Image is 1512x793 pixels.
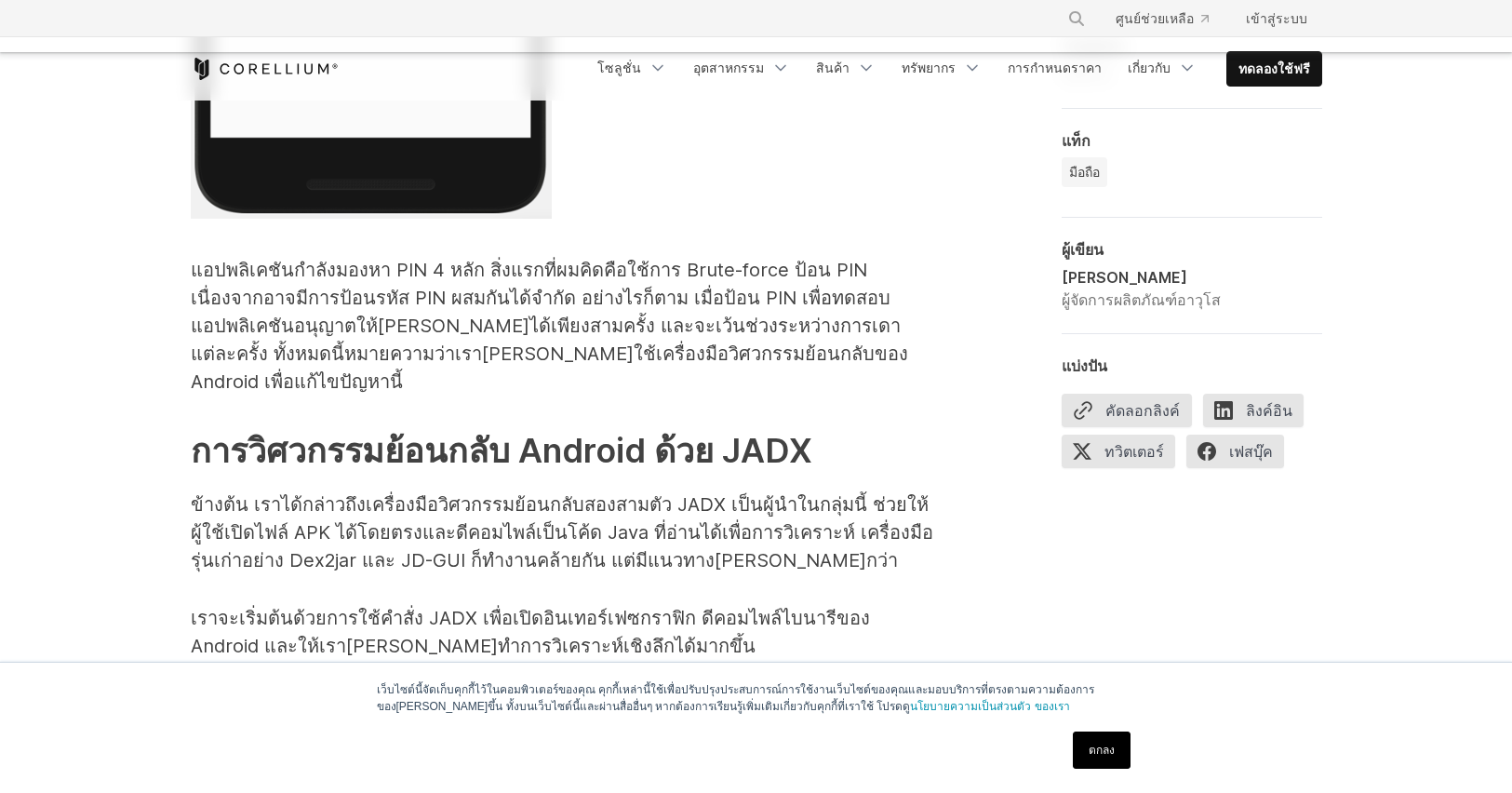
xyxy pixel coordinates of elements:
div: เมนูการนำทาง [586,51,1322,87]
a: ตกลง [1073,732,1131,769]
font: ผู้จัดการผลิตภัณฑ์อาวุโส [1062,290,1221,309]
font: เราจะเริ่มต้นด้วยการใช้คำสั่ง JADX เพื่อเปิดอินเทอร์เฟซกราฟิก ดีคอมไพล์ไบนารีของ Android และให้เร... [191,607,870,657]
font: [PERSON_NAME] [1062,268,1187,287]
font: แบ่งปัน [1062,356,1107,375]
font: ทรัพยากร [902,60,956,75]
a: บ้านโคเรลเลียม [191,58,339,80]
font: ทดลองใช้ฟรี [1238,60,1310,76]
font: โซลูชั่น [597,60,641,75]
font: อุตสาหกรรม [693,60,764,75]
font: แท็ก [1062,131,1091,150]
font: มือถือ [1069,164,1100,180]
a: เฟสบุ๊ค [1186,435,1295,476]
a: มือถือ [1062,157,1107,187]
font: เฟสบุ๊ค [1229,442,1273,461]
font: การกำหนดราคา [1008,60,1102,75]
a: นโยบายความเป็นส่วนตัว ของเรา [910,700,1069,713]
font: ทวิตเตอร์ [1104,442,1164,461]
font: เกี่ยวกับ [1128,60,1171,75]
font: ผู้เขียน [1062,240,1104,259]
font: ตกลง [1089,744,1115,757]
font: เว็บไซต์นี้จัดเก็บคุกกี้ไว้ในคอมพิวเตอร์ของคุณ คุกกี้เหล่านี้ใช้เพื่อปรับปรุงประสบการณ์การใช้งานเ... [377,683,1094,713]
font: การวิศวกรรมย้อนกลับ Android ด้วย JADX [191,430,812,471]
font: แอปพลิเคชันกำลังมองหา PIN 4 หลัก สิ่งแรกที่ผมคิดคือใช้การ Brute-force ป้อน PIN เนื่องจากอาจมีการป... [191,259,908,393]
a: ทวิตเตอร์ [1062,435,1186,476]
font: ลิงค์อิน [1246,401,1292,420]
font: ข้างต้น เราได้กล่าวถึงเครื่องมือวิศวกรรมย้อนกลับสองสามตัว JADX เป็นผู้นำในกลุ่มนี้ ช่วยให้ผู้ใช้เ... [191,493,933,571]
a: ลิงค์อิน [1203,394,1315,435]
button: คัดลอกลิงค์ [1062,394,1192,427]
font: สินค้า [816,60,850,75]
